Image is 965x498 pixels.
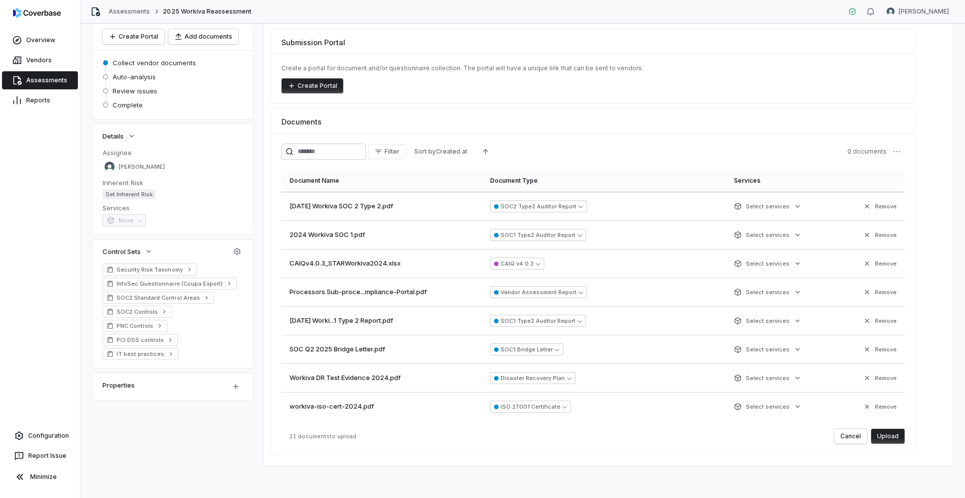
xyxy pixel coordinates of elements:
[281,170,482,192] th: Document Name
[281,116,322,127] span: Documents
[731,312,805,330] button: Select services
[834,429,867,444] button: Cancel
[881,4,955,19] button: Hammed Bakare avatar[PERSON_NAME]
[103,148,243,157] dt: Assignee
[731,255,805,273] button: Select services
[2,91,78,109] a: Reports
[289,230,365,240] span: 2024 Workiva SOC 1.pdf
[103,132,124,141] span: Details
[113,58,196,67] span: Collect vendor documents
[490,372,575,384] button: Disaster Recovery Plan
[860,283,900,301] button: Remove
[289,259,401,269] span: CAIQv4.0.3_STARWorkiva2024.xlsx
[860,398,900,416] button: Remove
[4,427,76,445] a: Configuration
[899,8,949,16] span: [PERSON_NAME]
[117,266,183,274] span: Security Risk Taxonomy
[408,144,473,159] button: Sort byCreated at
[726,170,836,192] th: Services
[103,306,172,318] a: SOC2 Controls
[4,447,76,465] button: Report Issue
[168,29,238,44] button: Add documents
[384,148,400,156] span: Filter
[281,78,343,93] button: Create Portal
[481,148,490,156] svg: Ascending
[289,201,393,211] span: [DATE] Workiva SOC 2 Type 2.pdf
[105,162,115,172] img: Hammed Bakare avatar
[289,433,356,440] span: 11 documents to upload
[860,197,900,215] button: Remove
[860,255,900,273] button: Remove
[163,8,251,16] span: 2025 Workiva Reassessment
[731,283,805,301] button: Select services
[490,315,586,327] button: SOC1 Type2 Auditor Report
[100,127,139,145] button: Details
[289,316,393,326] span: [DATE] Worki...1 Type 2 Report.pdf
[281,64,905,72] p: Create a portal for document and/or questionnaire collection. The portal will have a unique link ...
[731,398,805,416] button: Select services
[103,247,141,256] span: Control Sets
[117,294,200,302] span: SOC2 Standard Control Areas
[490,258,544,270] button: CAIQ v4.0.3
[117,322,153,330] span: PNC Controls
[731,369,805,387] button: Select services
[103,189,156,199] span: Set Inherent Risk
[482,170,725,192] th: Document Type
[289,287,427,297] span: Processors Sub-proce...mpliance-Portal.pdf
[490,286,587,298] button: Vendor Assessment Report
[871,429,905,444] button: Upload
[103,334,178,346] a: PCI DSS controls
[103,320,167,332] a: PNC Controls
[103,264,197,276] a: Security Risk Taxonomy
[490,200,587,212] button: SOC2 Type2 Auditor Report
[2,31,78,49] a: Overview
[860,226,900,244] button: Remove
[100,242,156,261] button: Control Sets
[117,280,223,288] span: InfoSec Questionnaire (Coupa Export)
[117,336,164,344] span: PCI DSS controls
[103,203,243,212] dt: Services
[475,144,496,159] button: Ascending
[289,402,374,412] span: workiva-iso-cert-2024.pdf
[113,100,143,109] span: Complete
[860,340,900,358] button: Remove
[860,312,900,330] button: Remove
[13,8,61,18] img: logo-D7KZi-bG.svg
[490,229,586,241] button: SOC1 Type2 Auditor Report
[103,278,237,290] a: InfoSec Questionnaire (Coupa Export)
[731,197,805,215] button: Select services
[113,86,157,95] span: Review issues
[490,343,563,355] button: SOC1 Bridge Letter
[2,51,78,69] a: Vendors
[117,350,164,358] span: IT best practices
[847,148,887,156] span: 0 documents
[113,72,156,81] span: Auto-analysis
[368,144,406,159] button: Filter
[490,401,571,413] button: ISO 27001 Certificate
[289,373,401,383] span: Workiva DR Test Evidence 2024.pdf
[281,37,345,48] span: Submission Portal
[103,29,164,44] button: Create Portal
[4,467,76,487] button: Minimize
[119,163,165,171] span: [PERSON_NAME]
[887,8,895,16] img: Hammed Bakare avatar
[731,226,805,244] button: Select services
[109,8,150,16] a: Assessments
[860,369,900,387] button: Remove
[289,344,385,354] span: SOC Q2 2025 Bridge Letter.pdf
[103,292,214,304] a: SOC2 Standard Control Areas
[103,348,178,360] a: IT best practices
[2,71,78,89] a: Assessments
[731,340,805,358] button: Select services
[117,308,158,316] span: SOC2 Controls
[103,178,243,187] dt: Inherent Risk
